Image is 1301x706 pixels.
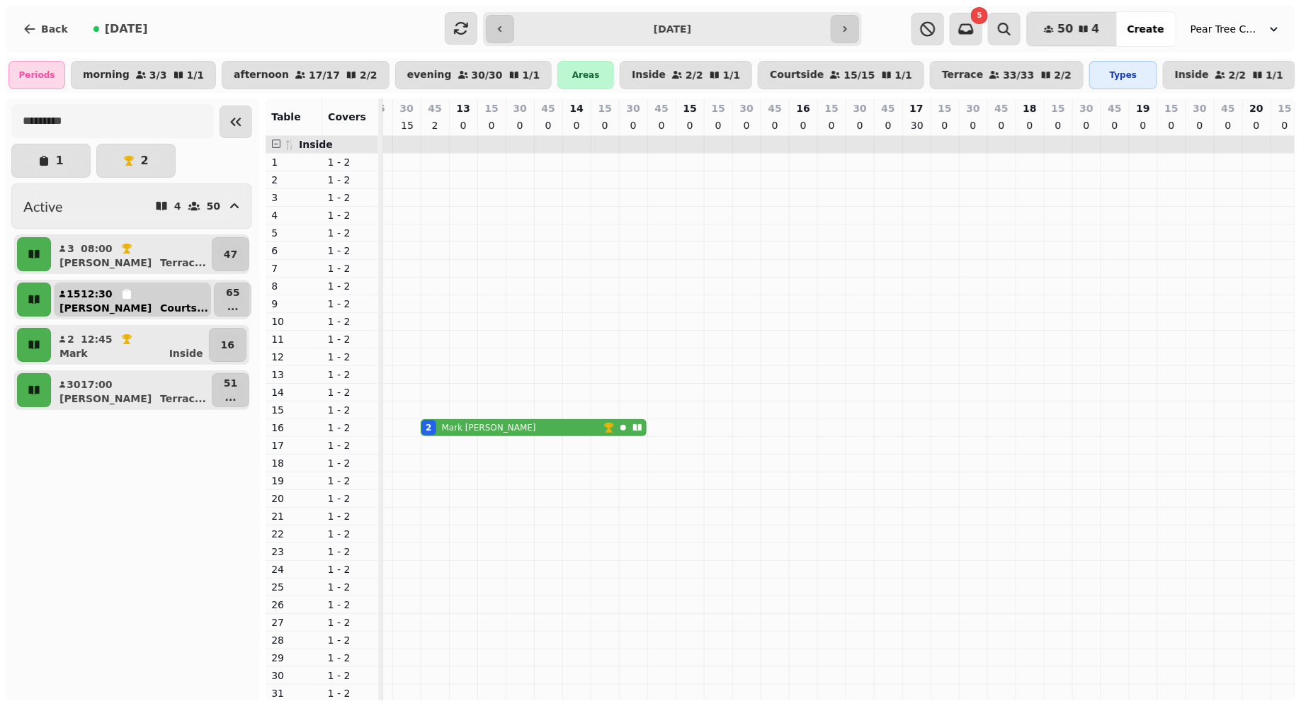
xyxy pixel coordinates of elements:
p: 1 - 2 [328,421,373,435]
p: 1 - 2 [328,545,373,559]
button: 16 [209,328,246,362]
p: 30 / 30 [472,70,503,80]
p: 14 [570,101,584,115]
p: 1 / 1 [895,70,913,80]
p: 1 - 2 [328,668,373,683]
p: 2 [67,332,75,346]
p: [PERSON_NAME] [59,392,152,406]
button: evening30/301/1 [395,61,552,89]
p: 15 [825,101,839,115]
p: 2 / 2 [360,70,377,80]
p: 1 - 2 [328,474,373,488]
p: 2 [271,173,317,187]
p: 30 [740,101,754,115]
p: 2 [429,118,441,132]
p: 16 [797,101,810,115]
p: 0 [1251,118,1262,132]
p: 1 - 2 [328,509,373,523]
p: 45 [1222,101,1235,115]
p: 15 [271,403,317,417]
p: 29 [271,651,317,665]
p: 30 [967,101,980,115]
p: Inside [632,69,666,81]
p: 1 - 2 [328,244,373,258]
p: 1 - 2 [328,651,373,665]
p: 23 [271,545,317,559]
p: 15 [485,101,499,115]
p: 45 [428,101,442,115]
p: 16 [221,338,234,352]
button: Create [1116,12,1176,46]
p: 12 [271,350,317,364]
p: 12:30 [81,287,113,301]
p: 0 [1109,118,1120,132]
p: 0 [542,118,554,132]
button: morning3/31/1 [71,61,216,89]
p: 2 / 2 [1055,70,1072,80]
p: 1 - 2 [328,208,373,222]
span: Back [41,24,68,34]
p: 1 - 2 [328,173,373,187]
span: 50 [1057,23,1073,35]
p: 2 / 2 [1229,70,1246,80]
p: 14 [271,385,317,399]
p: Courts ... [160,301,208,315]
p: 1 - 2 [328,580,373,594]
p: 30 [271,668,317,683]
p: 1 - 2 [328,527,373,541]
button: 3017:00[PERSON_NAME]Terrac... [54,373,209,407]
p: 45 [995,101,1009,115]
p: 0 [458,118,469,132]
button: 51... [212,373,249,407]
p: 0 [854,118,865,132]
button: Courtside15/151/1 [758,61,924,89]
p: 13 [271,368,317,382]
p: 26 [271,598,317,612]
p: 45 [1108,101,1122,115]
p: 1 - 2 [328,261,373,275]
p: 1 / 1 [1266,70,1284,80]
button: 1 [11,144,91,178]
button: 504 [1027,12,1116,46]
p: 1 - 2 [328,279,373,293]
p: 0 [797,118,809,132]
p: Inside [1175,69,1209,81]
p: 0 [741,118,752,132]
p: 3 [271,190,317,205]
p: 45 [882,101,895,115]
p: 12:45 [81,332,113,346]
p: 2 [140,155,148,166]
p: afternoon [234,69,289,81]
p: 0 [1137,118,1149,132]
p: 0 [712,118,724,132]
p: 51 [224,376,237,390]
p: 17 [271,438,317,452]
button: 47 [212,237,249,271]
p: 1 - 2 [328,350,373,364]
button: Inside2/21/1 [1163,61,1295,89]
p: 45 [655,101,669,115]
button: 2 [96,144,176,178]
span: [DATE] [105,23,148,35]
p: 30 [627,101,640,115]
p: 5 [271,226,317,240]
p: 17:00 [81,377,113,392]
p: 47 [224,247,237,261]
div: 2 [426,422,431,433]
p: 33 / 33 [1003,70,1034,80]
p: 1 - 2 [328,297,373,311]
span: Pear Tree Cafe ([GEOGRAPHIC_DATA]) [1191,22,1261,36]
p: 1 - 2 [328,491,373,506]
p: evening [407,69,452,81]
p: 4 [271,208,317,222]
p: 19 [1137,101,1150,115]
button: Pear Tree Cafe ([GEOGRAPHIC_DATA]) [1182,16,1290,42]
button: 65... [214,283,251,317]
p: 1 - 2 [328,562,373,576]
p: 0 [1024,118,1035,132]
button: 212:45MarkInside [54,328,206,362]
p: 1 - 2 [328,155,373,169]
p: 22 [271,527,317,541]
p: 30 [911,118,922,132]
p: 31 [271,686,317,700]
